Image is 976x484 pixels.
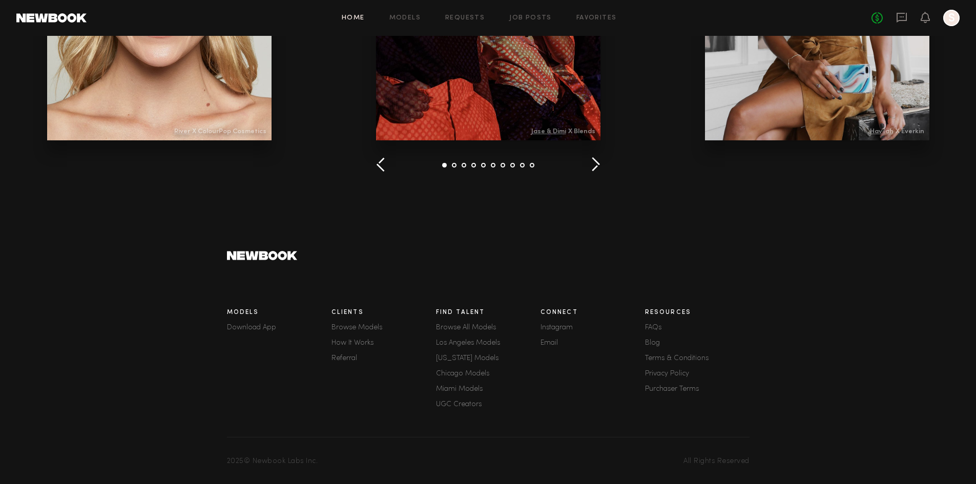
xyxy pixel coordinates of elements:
[227,324,331,331] a: Download App
[645,370,750,377] a: Privacy Policy
[645,340,750,347] a: Blog
[576,15,617,22] a: Favorites
[389,15,421,22] a: Models
[436,370,541,377] a: Chicago Models
[436,340,541,347] a: Los Angeles Models
[436,355,541,362] a: [US_STATE] Models
[227,458,318,465] span: 2025 © Newbook Labs Inc.
[445,15,485,22] a: Requests
[436,401,541,408] a: UGC Creators
[436,324,541,331] a: Browse All Models
[436,309,541,316] h3: Find Talent
[436,386,541,393] a: Miami Models
[227,309,331,316] h3: Models
[331,340,436,347] a: How It Works
[943,10,960,26] a: S
[541,324,645,331] a: Instagram
[683,458,750,465] span: All Rights Reserved
[645,386,750,393] a: Purchaser Terms
[645,309,750,316] h3: Resources
[509,15,552,22] a: Job Posts
[645,324,750,331] a: FAQs
[645,355,750,362] a: Terms & Conditions
[342,15,365,22] a: Home
[541,340,645,347] a: Email
[331,355,436,362] a: Referral
[331,309,436,316] h3: Clients
[541,309,645,316] h3: Connect
[331,324,436,331] a: Browse Models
